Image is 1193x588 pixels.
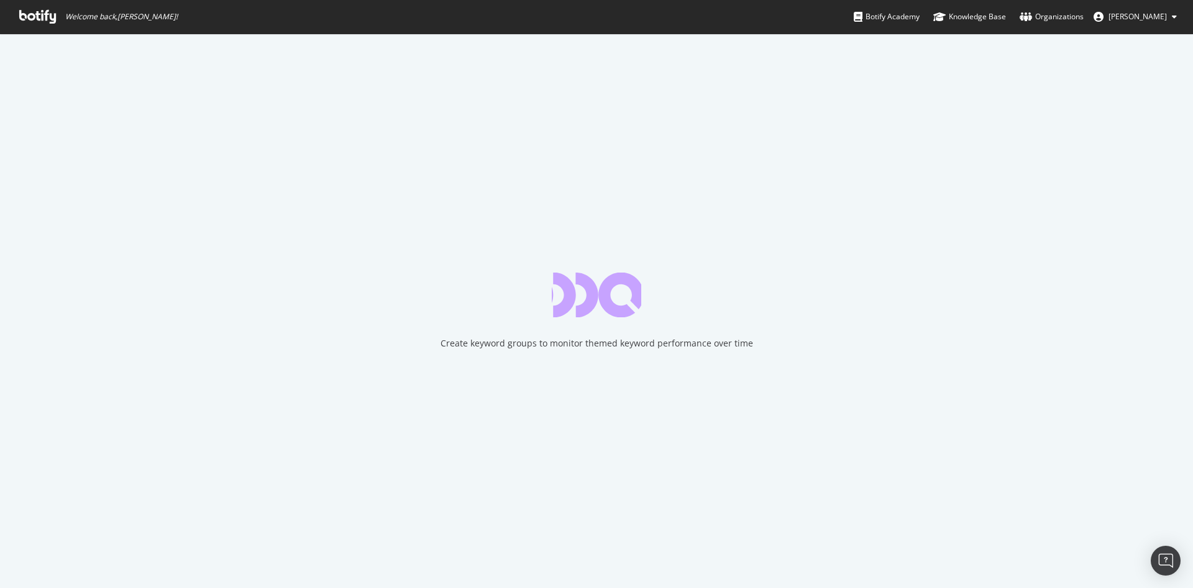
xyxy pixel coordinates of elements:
[1020,11,1084,23] div: Organizations
[65,12,178,22] span: Welcome back, [PERSON_NAME] !
[1151,546,1181,576] div: Open Intercom Messenger
[1084,7,1187,27] button: [PERSON_NAME]
[854,11,920,23] div: Botify Academy
[552,273,641,317] div: animation
[1108,11,1167,22] span: Matthieu Cocteau
[441,337,753,350] div: Create keyword groups to monitor themed keyword performance over time
[933,11,1006,23] div: Knowledge Base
